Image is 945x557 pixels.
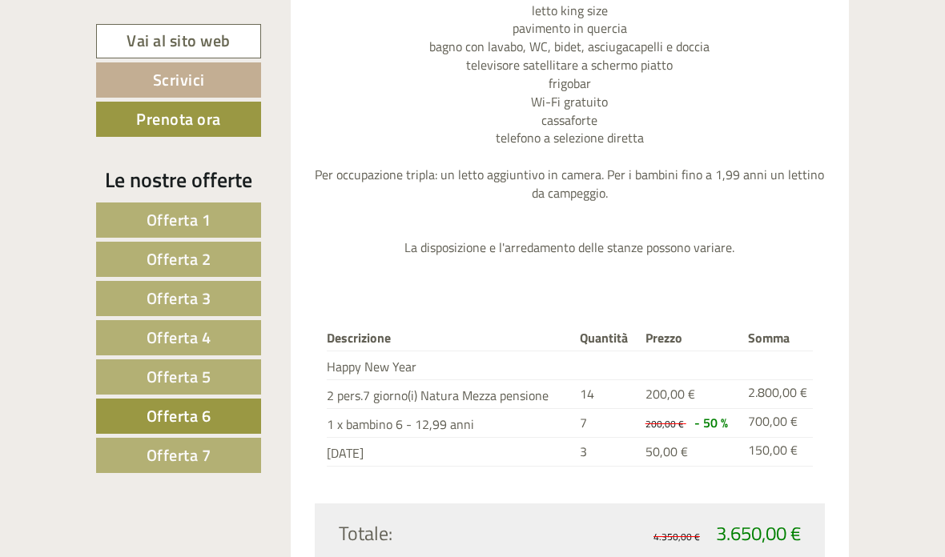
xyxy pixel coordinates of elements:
span: Offerta 4 [147,325,211,350]
span: 4.350,00 € [653,529,700,544]
div: Totale: [327,519,570,547]
td: Happy New Year [327,351,573,380]
span: 200,00 € [645,384,695,403]
td: 2.800,00 € [742,380,813,409]
a: Vai al sito web [96,24,261,58]
span: 50,00 € [645,442,688,461]
div: Le nostre offerte [96,165,261,194]
th: Prezzo [639,326,742,351]
td: 150,00 € [742,437,813,466]
span: Offerta 2 [147,246,211,271]
th: Somma [742,326,813,351]
a: Scrivici [96,62,261,98]
td: 14 [573,380,639,409]
span: - 50 % [694,413,728,432]
span: Offerta 7 [147,443,211,467]
td: 700,00 € [742,408,813,437]
span: 3.650,00 € [716,519,801,547]
td: 1 x bambino 6 - 12,99 anni [327,408,573,437]
th: Descrizione [327,326,573,351]
span: Offerta 6 [147,403,211,428]
td: 3 [573,437,639,466]
span: 200,00 € [645,416,684,431]
th: Quantità [573,326,639,351]
a: Prenota ora [96,102,261,137]
span: Offerta 1 [147,207,211,232]
td: [DATE] [327,437,573,466]
td: 2 pers.7 giorno(i) Natura Mezza pensione [327,380,573,409]
span: Offerta 3 [147,286,211,311]
td: 7 [573,408,639,437]
span: Offerta 5 [147,364,211,389]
